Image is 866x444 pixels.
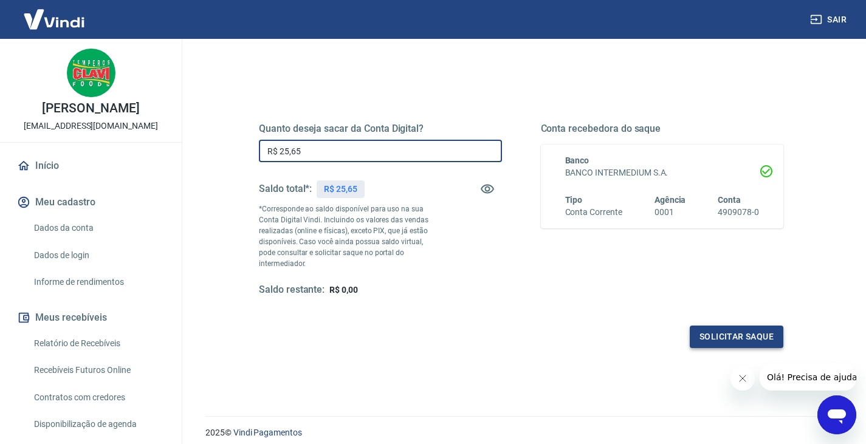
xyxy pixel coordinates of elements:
[205,426,837,439] p: 2025 ©
[565,166,760,179] h6: BANCO INTERMEDIUM S.A.
[718,206,759,219] h6: 4909078-0
[817,395,856,434] iframe: Botão para abrir a janela de mensagens
[541,123,784,135] h5: Conta recebedora do saque
[29,270,167,295] a: Informe de rendimentos
[15,1,94,38] img: Vindi
[730,366,755,391] iframe: Fechar mensagem
[67,49,115,97] img: 4a9885e4-7c89-429e-b3cd-401ef6b3654a.jpeg
[259,183,312,195] h5: Saldo total*:
[15,189,167,216] button: Meu cadastro
[42,102,139,115] p: [PERSON_NAME]
[760,364,856,391] iframe: Mensagem da empresa
[808,9,851,31] button: Sair
[7,9,102,18] span: Olá! Precisa de ajuda?
[565,195,583,205] span: Tipo
[655,195,686,205] span: Agência
[565,155,589,165] span: Banco
[718,195,741,205] span: Conta
[29,331,167,356] a: Relatório de Recebíveis
[233,428,302,437] a: Vindi Pagamentos
[324,183,357,196] p: R$ 25,65
[259,123,502,135] h5: Quanto deseja sacar da Conta Digital?
[329,285,358,295] span: R$ 0,00
[29,216,167,241] a: Dados da conta
[259,203,441,269] p: *Corresponde ao saldo disponível para uso na sua Conta Digital Vindi. Incluindo os valores das ve...
[565,206,622,219] h6: Conta Corrente
[24,120,158,132] p: [EMAIL_ADDRESS][DOMAIN_NAME]
[655,206,686,219] h6: 0001
[690,326,783,348] button: Solicitar saque
[15,304,167,331] button: Meus recebíveis
[29,358,167,383] a: Recebíveis Futuros Online
[29,385,167,410] a: Contratos com credores
[15,152,167,179] a: Início
[29,243,167,268] a: Dados de login
[29,412,167,437] a: Disponibilização de agenda
[259,284,325,296] h5: Saldo restante:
